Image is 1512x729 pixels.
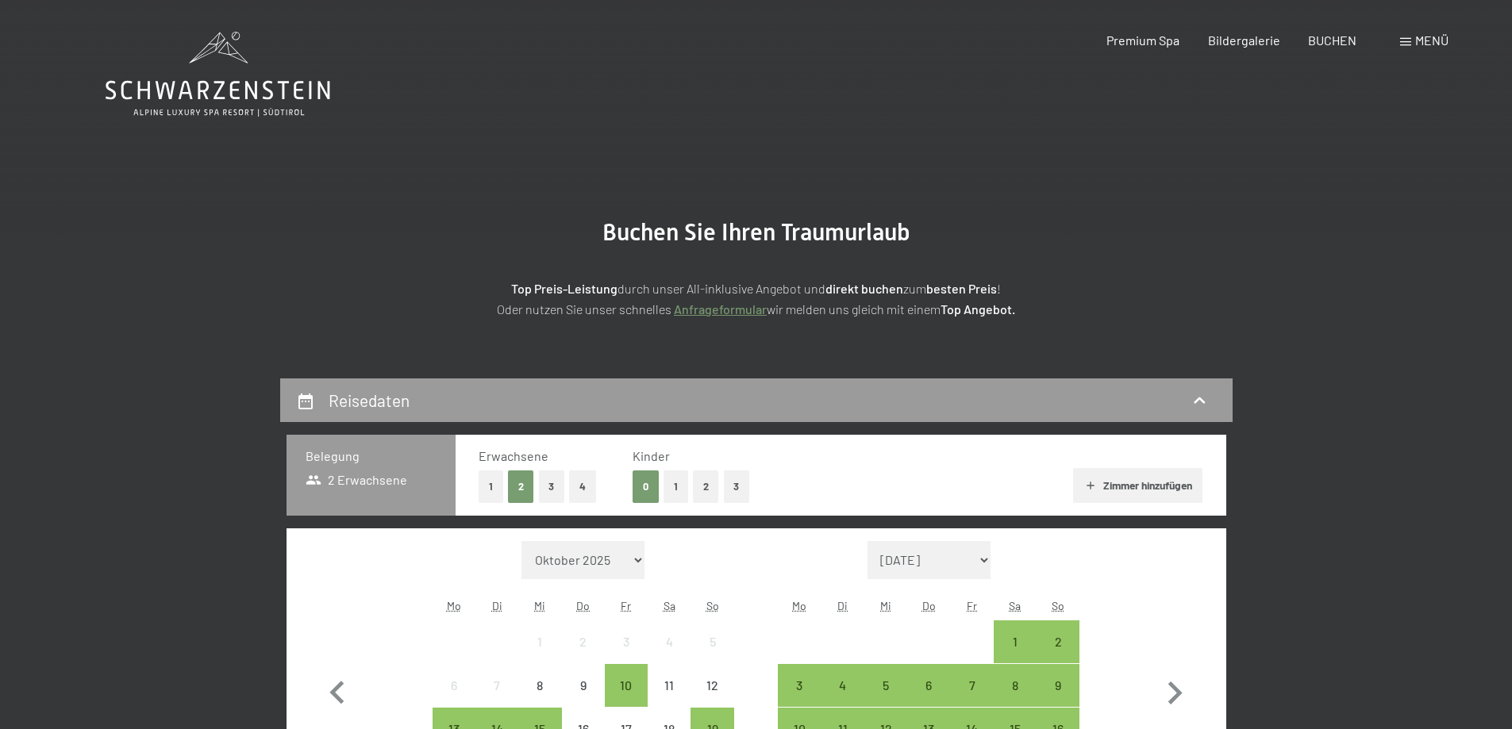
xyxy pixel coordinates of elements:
[692,635,732,675] div: 5
[837,599,848,612] abbr: Dienstag
[649,679,689,719] div: 11
[508,470,534,503] button: 2
[994,620,1037,663] div: Anreise möglich
[724,470,750,503] button: 3
[562,620,605,663] div: Anreise nicht möglich
[433,664,475,707] div: Mon Oct 06 2025
[941,301,1015,317] strong: Top Angebot.
[306,447,437,465] h3: Belegung
[1037,620,1079,663] div: Sun Nov 02 2025
[778,664,821,707] div: Mon Nov 03 2025
[648,664,691,707] div: Anreise nicht möglich
[864,664,907,707] div: Wed Nov 05 2025
[329,390,410,410] h2: Reisedaten
[433,664,475,707] div: Anreise nicht möglich
[1037,664,1079,707] div: Anreise möglich
[605,664,648,707] div: Fri Oct 10 2025
[880,599,891,612] abbr: Mittwoch
[648,620,691,663] div: Sat Oct 04 2025
[576,599,590,612] abbr: Donnerstag
[967,599,977,612] abbr: Freitag
[1038,679,1078,719] div: 9
[518,664,561,707] div: Anreise nicht möglich
[1037,664,1079,707] div: Sun Nov 09 2025
[691,620,733,663] div: Sun Oct 05 2025
[995,679,1035,719] div: 8
[994,620,1037,663] div: Sat Nov 01 2025
[823,679,863,719] div: 4
[564,679,603,719] div: 9
[633,448,670,463] span: Kinder
[434,679,474,719] div: 6
[518,620,561,663] div: Wed Oct 01 2025
[821,664,864,707] div: Anreise möglich
[778,664,821,707] div: Anreise möglich
[1009,599,1021,612] abbr: Samstag
[994,664,1037,707] div: Sat Nov 08 2025
[706,599,719,612] abbr: Sonntag
[511,281,617,296] strong: Top Preis-Leistung
[907,664,950,707] div: Thu Nov 06 2025
[633,470,659,503] button: 0
[922,599,936,612] abbr: Donnerstag
[825,281,903,296] strong: direkt buchen
[926,281,997,296] strong: besten Preis
[475,664,518,707] div: Tue Oct 07 2025
[605,620,648,663] div: Anreise nicht möglich
[477,679,517,719] div: 7
[994,664,1037,707] div: Anreise möglich
[569,470,596,503] button: 4
[692,679,732,719] div: 12
[602,218,910,246] span: Buchen Sie Ihren Traumurlaub
[306,471,408,489] span: 2 Erwachsene
[539,470,565,503] button: 3
[664,470,688,503] button: 1
[492,599,502,612] abbr: Dienstag
[1308,33,1356,48] a: BUCHEN
[479,470,503,503] button: 1
[1052,599,1064,612] abbr: Sonntag
[479,448,548,463] span: Erwachsene
[950,664,993,707] div: Fri Nov 07 2025
[518,664,561,707] div: Wed Oct 08 2025
[562,664,605,707] div: Thu Oct 09 2025
[648,664,691,707] div: Sat Oct 11 2025
[447,599,461,612] abbr: Montag
[664,599,675,612] abbr: Samstag
[907,664,950,707] div: Anreise möglich
[564,635,603,675] div: 2
[520,679,560,719] div: 8
[693,470,719,503] button: 2
[674,301,767,317] a: Anfrageformular
[1106,33,1179,48] a: Premium Spa
[605,664,648,707] div: Anreise möglich
[1038,635,1078,675] div: 2
[691,620,733,663] div: Anreise nicht möglich
[779,679,819,719] div: 3
[995,635,1035,675] div: 1
[1073,468,1202,503] button: Zimmer hinzufügen
[821,664,864,707] div: Tue Nov 04 2025
[952,679,991,719] div: 7
[866,679,906,719] div: 5
[518,620,561,663] div: Anreise nicht möglich
[562,664,605,707] div: Anreise nicht möglich
[360,278,1153,319] p: durch unser All-inklusive Angebot und zum ! Oder nutzen Sie unser schnelles wir melden uns gleich...
[605,620,648,663] div: Fri Oct 03 2025
[475,664,518,707] div: Anreise nicht möglich
[950,664,993,707] div: Anreise möglich
[606,679,646,719] div: 10
[1037,620,1079,663] div: Anreise möglich
[691,664,733,707] div: Anreise nicht möglich
[621,599,631,612] abbr: Freitag
[648,620,691,663] div: Anreise nicht möglich
[691,664,733,707] div: Sun Oct 12 2025
[606,635,646,675] div: 3
[792,599,806,612] abbr: Montag
[864,664,907,707] div: Anreise möglich
[1415,33,1449,48] span: Menü
[1208,33,1280,48] a: Bildergalerie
